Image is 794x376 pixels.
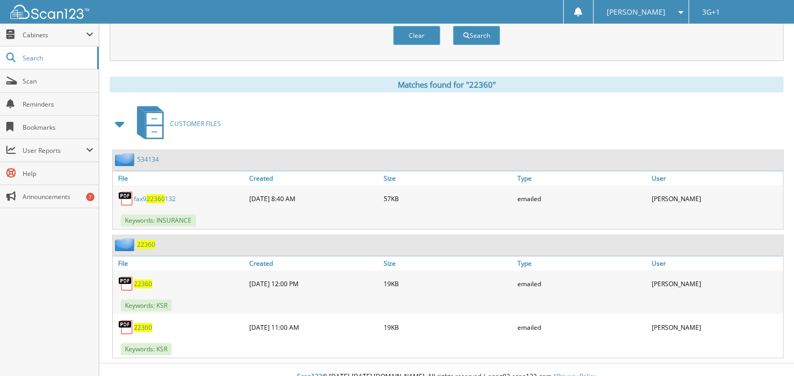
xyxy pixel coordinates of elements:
[649,171,783,185] a: User
[381,171,515,185] a: Size
[10,5,89,19] img: scan123-logo-white.svg
[113,256,247,270] a: File
[247,273,380,294] div: [DATE] 12:00 PM
[121,343,172,355] span: Keywords: KSR
[23,169,93,178] span: Help
[649,256,783,270] a: User
[649,273,783,294] div: [PERSON_NAME]
[134,323,152,332] a: 22360
[23,192,93,201] span: Announcements
[115,238,137,251] img: folder2.png
[247,171,380,185] a: Created
[607,9,665,15] span: [PERSON_NAME]
[23,146,86,155] span: User Reports
[118,276,134,291] img: PDF.png
[649,317,783,338] div: [PERSON_NAME]
[702,9,720,15] span: 3G+1
[381,317,515,338] div: 19KB
[113,171,247,185] a: File
[115,153,137,166] img: folder2.png
[23,77,93,86] span: Scan
[393,26,440,45] button: Clear
[110,77,784,92] div: Matches found for "22360"
[381,273,515,294] div: 19KB
[742,326,794,376] iframe: Chat Widget
[515,273,649,294] div: emailed
[131,103,221,144] a: CUSTOMER FILES
[247,317,380,338] div: [DATE] 11:00 AM
[86,193,94,201] div: 7
[146,194,165,203] span: 22360
[515,171,649,185] a: Type
[170,119,221,128] span: CUSTOMER FILES
[121,299,172,311] span: Keywords: KSR
[247,256,380,270] a: Created
[121,214,196,226] span: Keywords: INSURANCE
[23,100,93,109] span: Reminders
[515,317,649,338] div: emailed
[515,188,649,209] div: emailed
[649,188,783,209] div: [PERSON_NAME]
[453,26,500,45] button: Search
[137,155,159,164] a: 534134
[134,279,152,288] a: 22360
[381,256,515,270] a: Size
[23,30,86,39] span: Cabinets
[134,194,176,203] a: fax922360132
[118,319,134,335] img: PDF.png
[23,54,92,62] span: Search
[118,191,134,206] img: PDF.png
[23,123,93,132] span: Bookmarks
[247,188,380,209] div: [DATE] 8:40 AM
[515,256,649,270] a: Type
[137,240,155,249] a: 22360
[381,188,515,209] div: 57KB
